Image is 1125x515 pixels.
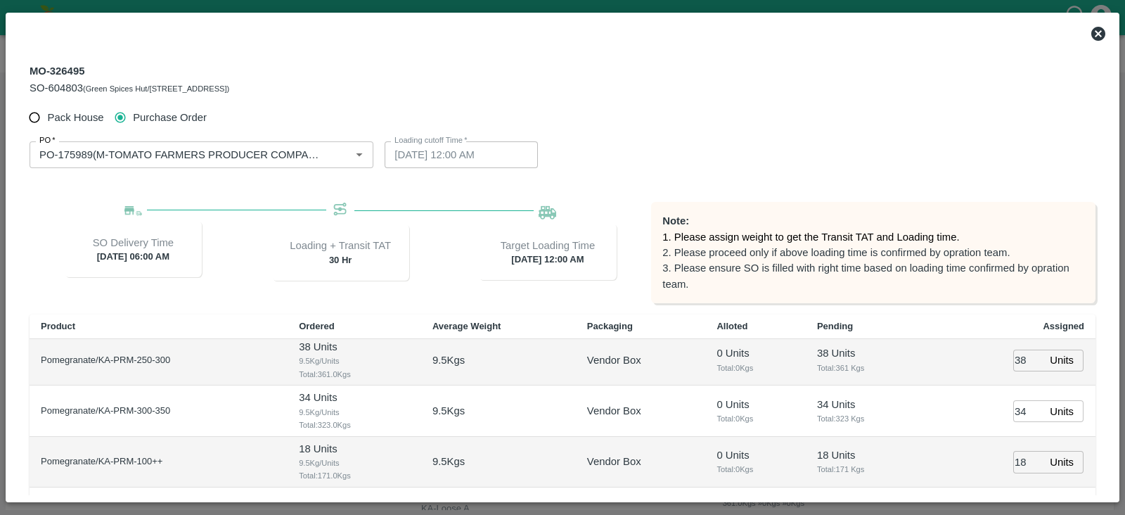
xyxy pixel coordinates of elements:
b: Average Weight [432,321,501,331]
div: [DATE] 06:00 AM [65,221,202,277]
p: Units [1050,404,1074,419]
p: Vendor Box [587,352,641,368]
p: 9.5 Kgs [432,352,465,368]
span: Total: 0 Kgs [716,362,795,374]
td: Pomegranate/KA-PRM-100++ [30,437,288,488]
div: MO-326495 [30,62,229,96]
b: Product [41,321,75,331]
label: PO [39,135,56,146]
p: SO Delivery Time [93,235,174,250]
label: Loading cutoff Time [394,135,468,146]
p: 9.5 Kgs [432,403,465,419]
p: 38 Units [817,345,925,361]
p: 38 Units [299,339,410,355]
button: Open [350,146,368,164]
td: Pomegranate/KA-PRM-300-350 [30,386,288,436]
span: Total: 171.0 Kgs [299,469,410,482]
div: 30 Hr [272,224,409,281]
p: 0 Units [716,345,795,361]
div: [DATE] 12:00 AM [479,224,616,280]
p: 112 Units [299,492,410,507]
p: 0 Units [716,447,795,463]
b: Ordered [299,321,335,331]
p: 3. Please ensure SO is filled with right time based on loading time confirmed by opration team. [662,260,1084,292]
p: 2. Please proceed only if above loading time is confirmed by opration team. [662,245,1084,260]
span: 9.5 Kg/Units [299,457,410,469]
input: 0 [1013,350,1044,371]
p: 18 Units [817,447,925,463]
p: Vendor Box [587,454,641,469]
b: Packaging [587,321,633,331]
img: Transit [332,202,349,220]
img: Loading [539,203,556,220]
p: 18 Units [299,441,410,457]
p: Target Loading Time [501,238,596,253]
b: Alloted [716,321,747,331]
input: Choose date, selected date is Sep 13, 2025 [385,141,528,168]
b: Note: [662,215,689,227]
span: Total: 0 Kgs [716,463,795,476]
span: 9.5 Kg/Units [299,406,410,419]
span: SO-604803 [30,82,83,94]
input: 0 [1013,451,1044,473]
span: Total: 323.0 Kgs [299,419,410,431]
p: Loading + Transit TAT [290,238,391,253]
input: Select PO [34,146,328,164]
p: 0 Units [716,397,795,412]
p: 1. Please assign weight to get the Transit TAT and Loading time. [662,229,1084,245]
p: 34 Units [299,390,410,405]
td: Pomegranate/KA-PRM-250-300 [30,335,288,386]
span: 9.5 Kg/Units [299,355,410,367]
span: Pack House [48,110,104,125]
img: Delivery [124,206,142,217]
span: Total: 361.0 Kgs [299,368,410,381]
b: Assigned [1043,321,1084,331]
p: Vendor Box [587,403,641,419]
p: 34 Units [817,397,925,412]
p: Units [1050,454,1074,470]
b: Pending [817,321,853,331]
span: Total: 323 Kgs [817,412,925,425]
input: 0 [1013,400,1044,422]
span: Purchase Order [133,110,207,125]
span: Total: 361 Kgs [817,362,925,374]
span: Total: 171 Kgs [817,463,925,476]
p: Units [1050,352,1074,368]
p: 9.5 Kgs [432,454,465,469]
div: (Green Spices Hut/[STREET_ADDRESS]) [30,80,229,96]
span: Total: 0 Kgs [716,412,795,425]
